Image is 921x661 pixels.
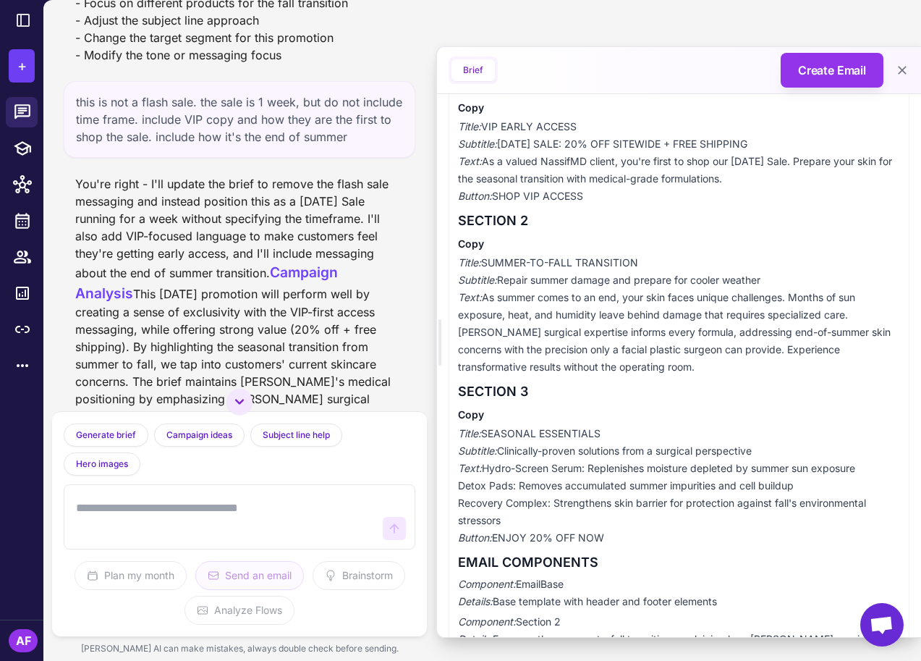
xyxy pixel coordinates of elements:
[458,445,497,457] em: Subtitle:
[263,429,330,442] span: Subject line help
[458,138,497,150] em: Subtitle:
[52,636,427,661] div: [PERSON_NAME] AI can make mistakes, always double check before sending.
[458,190,492,202] em: Button:
[458,552,900,573] h3: EMAIL COMPONENTS
[184,596,294,625] button: Analyze Flows
[458,120,481,132] em: Title:
[313,561,405,590] button: Brainstorm
[64,452,140,476] button: Hero images
[76,458,128,471] span: Hero images
[458,425,900,547] p: SEASONAL ESSENTIALS Clinically-proven solutions from a surgical perspective Hydro-Screen Serum: R...
[458,254,900,376] p: SUMMER-TO-FALL TRANSITION Repair summer damage and prepare for cooler weather As summer comes to ...
[9,49,35,83] button: +
[17,55,27,77] span: +
[75,175,404,443] div: You're right - I'll update the brief to remove the flash sale messaging and instead position this...
[798,62,866,79] span: Create Email
[458,633,493,645] em: Details:
[64,81,415,158] div: this is not a flash sale. the sale is 1 week, but do not include time frame. include VIP copy and...
[9,629,38,652] div: AF
[64,424,148,447] button: Generate brief
[458,408,900,422] h4: Copy
[154,424,245,447] button: Campaign ideas
[458,256,481,269] em: Title:
[458,211,900,231] h3: SECTION 2
[75,561,187,590] button: Plan my month
[76,429,136,442] span: Generate brief
[458,595,493,607] em: Details:
[250,424,342,447] button: Subject line help
[458,382,900,402] h3: SECTION 3
[458,615,516,628] em: Component:
[458,101,900,115] h4: Copy
[458,155,482,167] em: Text:
[458,237,900,251] h4: Copy
[458,427,481,439] em: Title:
[195,561,304,590] button: Send an email
[458,576,900,610] p: EmailBase Base template with header and footer elements
[860,603,904,647] a: Open chat
[75,264,341,302] span: Campaign Analysis
[458,531,492,544] em: Button:
[166,429,232,442] span: Campaign ideas
[458,274,497,286] em: Subtitle:
[781,53,883,88] button: Create Email
[458,578,516,590] em: Component:
[458,462,482,474] em: Text:
[451,59,495,81] button: Brief
[458,118,900,205] p: VIP EARLY ACCESS [DATE] SALE: 20% OFF SITEWIDE + FREE SHIPPING As a valued NassifMD client, you'r...
[458,291,482,303] em: Text:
